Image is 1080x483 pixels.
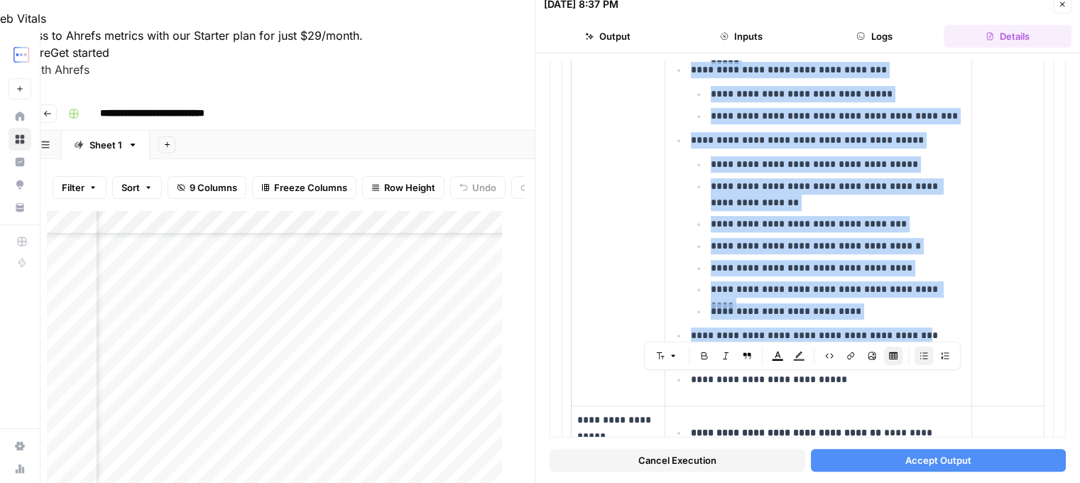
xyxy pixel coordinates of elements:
span: Freeze Columns [274,180,347,195]
a: Insights [9,151,31,173]
span: Sort [121,180,140,195]
a: Settings [9,435,31,457]
button: Logs [811,25,939,48]
span: Undo [472,180,496,195]
button: Row Height [362,176,444,199]
button: Output [544,25,672,48]
button: Details [944,25,1071,48]
a: Usage [9,457,31,480]
button: 9 Columns [168,176,246,199]
div: Sheet 1 [89,138,122,152]
a: Sheet 1 [62,131,150,159]
span: Accept Output [905,453,971,467]
button: Sort [112,176,162,199]
a: Your Data [9,196,31,219]
button: Cancel Execution [550,449,805,472]
button: Freeze Columns [252,176,356,199]
span: Cancel Execution [638,453,716,467]
a: Opportunities [9,173,31,196]
button: Filter [53,176,107,199]
button: Accept Output [811,449,1067,472]
button: Inputs [677,25,805,48]
span: Row Height [384,180,435,195]
a: Home [9,105,31,128]
button: Undo [450,176,506,199]
a: Browse [9,128,31,151]
button: Get started [50,44,109,61]
span: Filter [62,180,84,195]
span: 9 Columns [190,180,237,195]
